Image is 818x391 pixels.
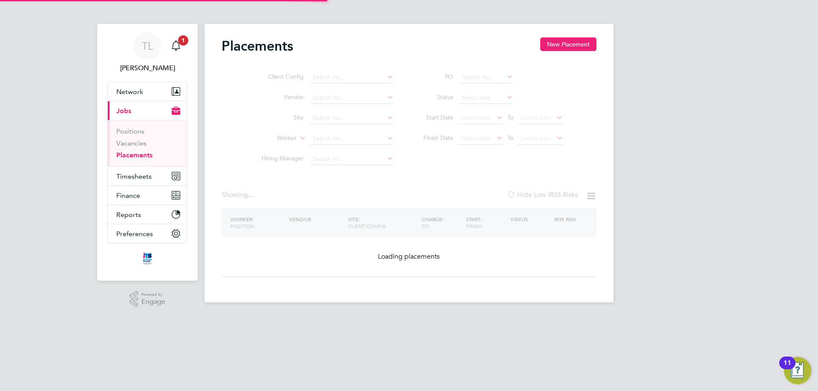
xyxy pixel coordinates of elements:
[116,107,131,115] span: Jobs
[222,37,293,54] h2: Placements
[142,40,153,51] span: TL
[141,252,153,265] img: itsconstruction-logo-retina.png
[141,291,165,298] span: Powered by
[108,82,187,101] button: Network
[116,172,152,180] span: Timesheets
[116,191,140,200] span: Finance
[116,88,143,96] span: Network
[108,101,187,120] button: Jobs
[540,37,596,51] button: New Placement
[116,230,153,238] span: Preferences
[108,120,187,166] div: Jobs
[107,252,187,265] a: Go to home page
[141,298,165,305] span: Engage
[107,63,187,73] span: Tim Lerwill
[507,191,578,199] label: Hide Low IR35 Risks
[783,363,791,374] div: 11
[248,191,253,199] span: ...
[108,167,187,186] button: Timesheets
[108,205,187,224] button: Reports
[108,186,187,205] button: Finance
[167,32,184,60] a: 1
[222,191,255,200] div: Showing
[178,35,188,46] span: 1
[107,32,187,73] a: TL[PERSON_NAME]
[97,24,198,281] nav: Main navigation
[130,291,166,307] a: Powered byEngage
[116,211,141,219] span: Reports
[108,224,187,243] button: Preferences
[116,151,153,159] a: Placements
[784,357,811,384] button: Open Resource Center, 11 new notifications
[116,127,144,135] a: Positions
[116,139,147,147] a: Vacancies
